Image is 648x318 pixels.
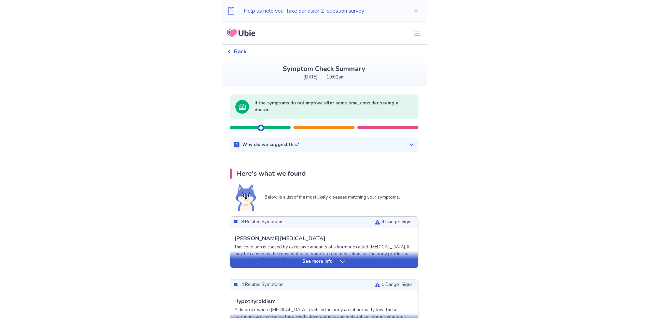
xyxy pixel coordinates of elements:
[327,74,345,81] p: 10:02am
[408,26,427,40] button: menu
[241,281,284,288] p: Related Symptoms
[234,244,414,284] p: This condition is caused by excessive amounts of a hormone called [MEDICAL_DATA]. It may be cause...
[382,219,384,225] span: 3
[235,184,256,211] img: Shiba
[234,234,326,243] p: [PERSON_NAME][MEDICAL_DATA]
[241,281,244,288] span: 4
[302,258,332,265] p: See more info
[321,74,322,81] p: |
[382,219,413,226] p: Danger Signs
[254,100,413,113] p: If the symptoms do not improve after some time, consider seeing a doctor.
[244,7,402,15] p: Help us help you! Take our quick 2-question survey
[382,281,413,288] p: Danger Signs
[264,194,400,201] p: Below is a list of the most likely diseases matching your symptoms.
[234,47,247,56] span: Back
[241,219,244,225] span: 9
[303,74,317,81] p: [DATE]
[241,219,284,226] p: Related Symptoms
[242,142,299,148] p: Why did we suggest this?
[236,169,306,179] p: Here's what we found
[234,297,276,305] p: Hypothyroidism
[227,64,421,74] p: Symptom Check Summary
[382,281,384,288] span: 1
